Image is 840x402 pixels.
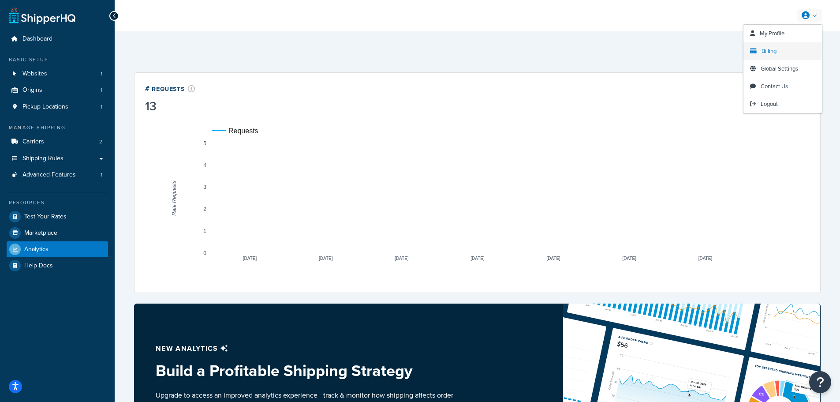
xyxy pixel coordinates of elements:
[203,162,206,169] text: 4
[145,83,195,94] div: # Requests
[203,250,206,256] text: 0
[743,78,822,95] a: Contact Us
[7,134,108,150] li: Carriers
[743,95,822,113] a: Logout
[7,199,108,207] div: Resources
[24,262,53,270] span: Help Docs
[319,256,333,261] text: [DATE]
[743,25,822,42] a: My Profile
[7,66,108,82] li: Websites
[145,114,810,282] svg: A chart.
[22,70,47,78] span: Websites
[698,256,713,261] text: [DATE]
[24,213,67,221] span: Test Your Rates
[101,171,102,179] span: 1
[24,229,57,237] span: Marketplace
[762,47,777,55] span: Billing
[7,31,108,47] a: Dashboard
[99,138,102,146] span: 2
[7,150,108,167] a: Shipping Rules
[761,82,788,90] span: Contact Us
[7,56,108,64] div: Basic Setup
[101,86,102,94] span: 1
[24,246,49,253] span: Analytics
[7,99,108,115] a: Pickup Locations1
[761,64,798,73] span: Global Settings
[760,29,784,38] span: My Profile
[743,60,822,78] a: Global Settings
[7,225,108,241] a: Marketplace
[7,167,108,183] a: Advanced Features1
[156,342,456,355] p: New analytics
[22,155,63,162] span: Shipping Rules
[470,256,485,261] text: [DATE]
[395,256,409,261] text: [DATE]
[761,100,778,108] span: Logout
[7,66,108,82] a: Websites1
[7,209,108,225] a: Test Your Rates
[203,140,206,147] text: 5
[809,371,831,393] button: Open Resource Center
[22,35,52,43] span: Dashboard
[22,171,76,179] span: Advanced Features
[145,100,195,113] div: 13
[7,82,108,98] a: Origins1
[203,228,206,234] text: 1
[171,180,177,215] text: Rate Requests
[7,258,108,274] a: Help Docs
[101,103,102,111] span: 1
[7,99,108,115] li: Pickup Locations
[743,42,822,60] a: Billing
[243,256,257,261] text: [DATE]
[22,86,42,94] span: Origins
[546,256,560,261] text: [DATE]
[228,127,258,135] text: Requests
[22,138,44,146] span: Carriers
[203,184,206,190] text: 3
[7,82,108,98] li: Origins
[7,124,108,131] div: Manage Shipping
[101,70,102,78] span: 1
[203,206,206,212] text: 2
[7,134,108,150] a: Carriers2
[7,241,108,257] a: Analytics
[156,362,456,379] h3: Build a Profitable Shipping Strategy
[623,256,637,261] text: [DATE]
[7,167,108,183] li: Advanced Features
[22,103,68,111] span: Pickup Locations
